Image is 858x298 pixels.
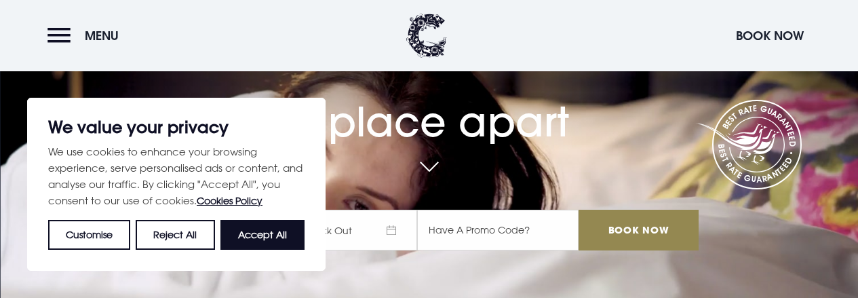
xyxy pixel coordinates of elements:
[136,220,214,250] button: Reject All
[47,21,125,50] button: Menu
[406,14,447,58] img: Clandeboye Lodge
[27,98,326,271] div: We value your privacy
[48,220,130,250] button: Customise
[85,28,119,43] span: Menu
[417,210,579,250] input: Have A Promo Code?
[579,210,698,250] input: Book Now
[288,210,417,250] span: Check Out
[220,220,305,250] button: Accept All
[48,143,305,209] p: We use cookies to enhance your browsing experience, serve personalised ads or content, and analys...
[48,119,305,135] p: We value your privacy
[729,21,811,50] button: Book Now
[159,79,698,146] h1: A place apart
[197,195,262,206] a: Cookies Policy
